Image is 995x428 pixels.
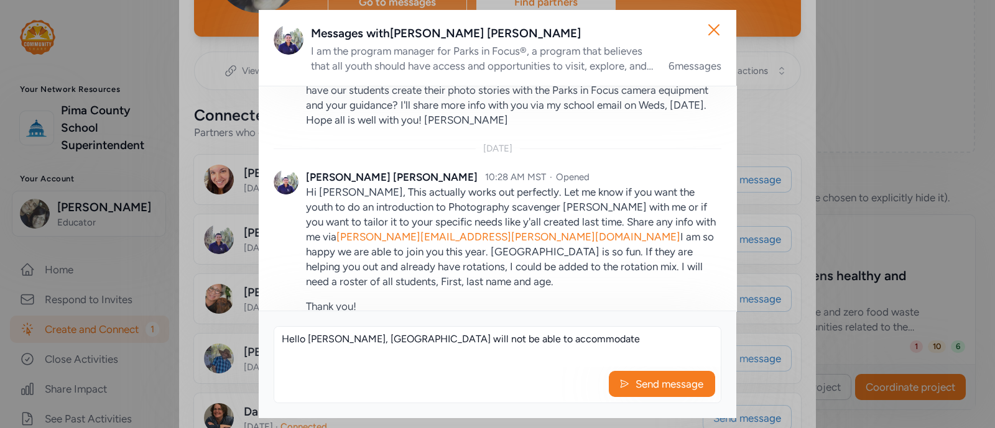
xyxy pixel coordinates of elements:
[485,171,546,183] span: 10:28 AM MST
[306,299,721,314] p: Thank you!
[274,25,303,55] img: Avatar
[556,171,590,183] span: Opened
[274,170,298,194] img: Avatar
[634,376,705,391] span: Send message
[483,142,512,155] div: [DATE]
[306,170,478,184] div: [PERSON_NAME] [PERSON_NAME]
[609,371,715,397] button: Send message
[274,327,721,367] textarea: Hello [PERSON_NAME], [GEOGRAPHIC_DATA] will not be able to accommodate
[311,25,721,42] div: Messages with [PERSON_NAME] [PERSON_NAME]
[306,184,721,289] p: Hi [PERSON_NAME], This actually works out perfectly. Let me know if you want the youth to do an i...
[550,171,552,183] span: ·
[311,43,654,73] div: I am the program manager for Parks in Focus®, a program that believes that all youth should have ...
[336,230,680,243] a: [PERSON_NAME][EMAIL_ADDRESS][PERSON_NAME][DOMAIN_NAME]
[669,58,721,73] div: 6 messages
